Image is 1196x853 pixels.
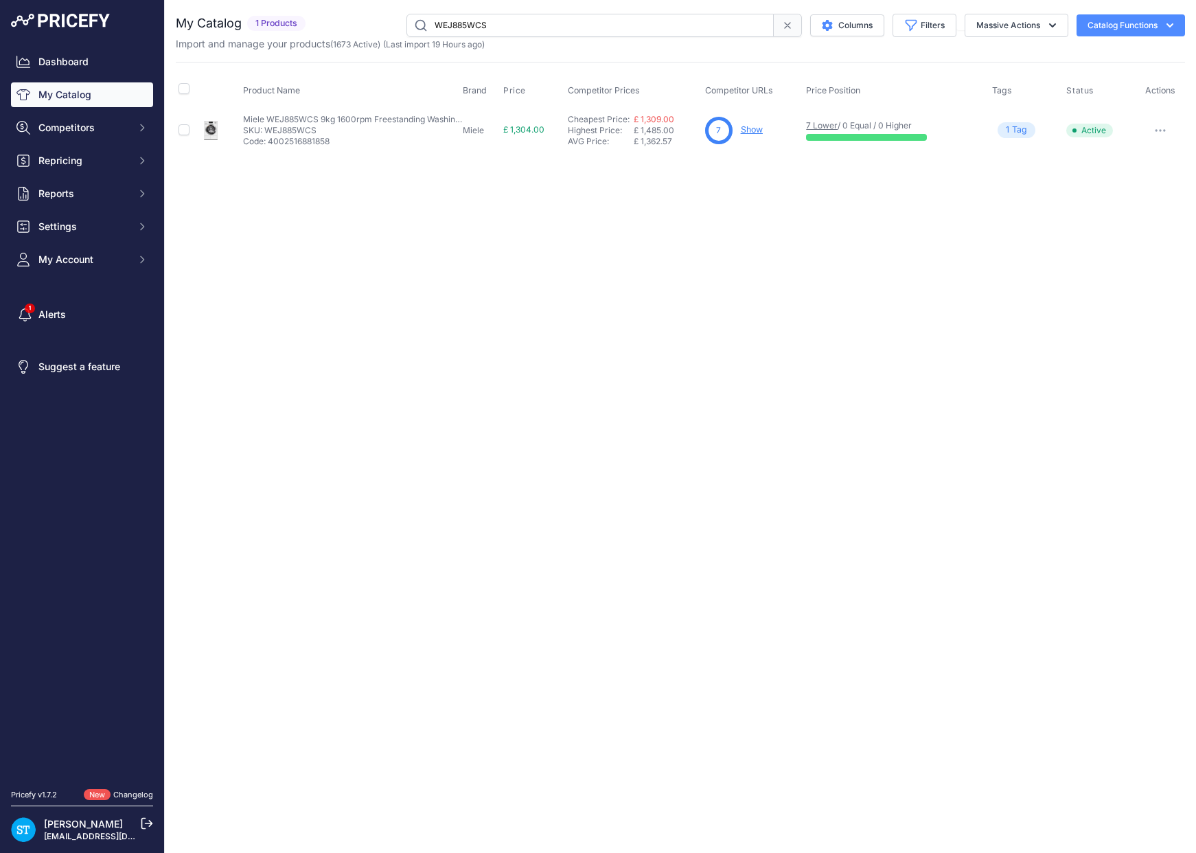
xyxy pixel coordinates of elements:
span: Brand [463,85,487,95]
span: ( ) [330,39,380,49]
button: Settings [11,214,153,239]
img: Pricefy Logo [11,14,110,27]
p: Miele WEJ885WCS 9kg 1600rpm Freestanding Washing Machine [243,114,463,125]
span: £ 1,304.00 [503,124,544,135]
span: Settings [38,220,128,234]
span: Active [1066,124,1113,137]
a: [PERSON_NAME] [44,818,123,830]
span: (Last import 19 Hours ago) [383,39,485,49]
span: Competitors [38,121,128,135]
span: Actions [1145,85,1175,95]
span: Competitor URLs [705,85,773,95]
span: 7 [716,124,721,137]
a: [EMAIL_ADDRESS][DOMAIN_NAME] [44,831,187,841]
h2: My Catalog [176,14,242,33]
span: Product Name [243,85,300,95]
input: Search [406,14,774,37]
p: / 0 Equal / 0 Higher [806,120,978,131]
span: Tag [998,122,1035,138]
span: Tags [992,85,1012,95]
div: Highest Price: [568,125,634,136]
button: My Account [11,247,153,272]
nav: Sidebar [11,49,153,773]
span: 1 Products [247,16,306,32]
span: New [84,789,111,801]
button: Columns [810,14,884,36]
a: Show [741,124,763,135]
a: £ 1,309.00 [634,114,674,124]
a: My Catalog [11,82,153,107]
span: 1 [1006,124,1009,137]
button: Competitors [11,115,153,140]
div: AVG Price: [568,136,634,147]
a: Suggest a feature [11,354,153,379]
a: Cheapest Price: [568,114,630,124]
span: Reports [38,187,128,201]
span: Price [503,85,526,96]
p: SKU: WEJ885WCS [243,125,463,136]
a: Dashboard [11,49,153,74]
a: Changelog [113,790,153,799]
button: Massive Actions [965,14,1068,37]
a: 1673 Active [333,39,378,49]
div: £ 1,362.57 [634,136,700,147]
button: Status [1066,85,1096,96]
span: £ 1,485.00 [634,125,674,135]
a: Alerts [11,302,153,327]
p: Code: 4002516881858 [243,136,463,147]
button: Reports [11,181,153,206]
span: Repricing [38,154,128,168]
span: Status [1066,85,1094,96]
button: Filters [893,14,956,37]
button: Catalog Functions [1077,14,1185,36]
p: Miele [463,125,498,136]
a: 7 Lower [806,120,838,130]
span: My Account [38,253,128,266]
button: Price [503,85,529,96]
div: Pricefy v1.7.2 [11,789,57,801]
span: Competitor Prices [568,85,640,95]
p: Import and manage your products [176,37,485,51]
span: Price Position [806,85,860,95]
button: Repricing [11,148,153,173]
